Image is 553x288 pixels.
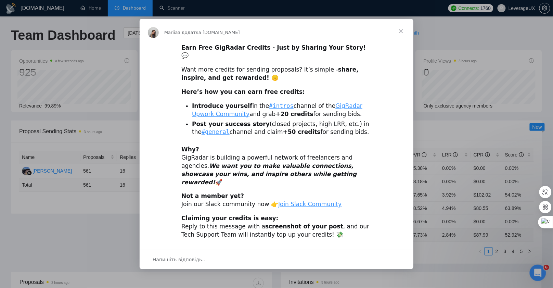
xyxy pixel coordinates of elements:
b: +20 credits [276,111,313,117]
div: Відкрити бесіду й відповісти [140,250,413,269]
a: #general [202,128,230,135]
div: Reply to this message with a , and our Tech Support Team will instantly top up your credits! 💸 [181,214,372,239]
div: GigRadar is building a powerful network of freelancers and agencies. 🚀 [181,146,372,186]
div: Join our Slack community now 👉 [181,192,372,209]
b: Post your success story [192,121,270,127]
b: Introduce yourself [192,102,253,109]
a: Join Slack Community [278,201,342,208]
div: Want more credits for sending proposals? It’s simple - [181,66,372,82]
span: Mariia [164,30,178,35]
li: (closed projects, high LRR, etc.) in the channel and claim for sending bids. [192,120,372,137]
b: Earn Free GigRadar Credits - Just by Sharing Your Story! [181,44,366,51]
a: GigRadar Upwork Community [192,102,362,117]
b: Claiming your credits is easy: [181,215,279,222]
img: Profile image for Mariia [148,27,159,38]
span: Закрити [389,19,413,43]
b: screenshot of your post [265,223,343,230]
b: Why? [181,146,199,153]
a: #intros [269,102,294,109]
b: Here’s how you can earn free credits: [181,88,305,95]
li: in the channel of the and grab for sending bids. [192,102,372,118]
b: +50 credits [283,128,321,135]
span: Напишіть відповідь… [153,255,207,264]
i: We want you to make valuable connections, showcase your wins, and inspire others while getting re... [181,162,357,186]
span: з додатка [DOMAIN_NAME] [178,30,240,35]
b: Not a member yet? [181,192,244,199]
div: 💬 [181,44,372,60]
